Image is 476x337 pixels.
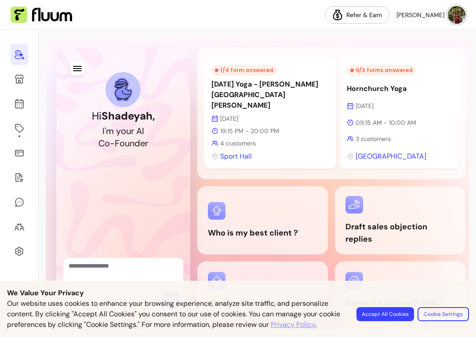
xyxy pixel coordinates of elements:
div: o [105,137,110,149]
p: [DATE] [347,101,465,110]
a: Home [11,44,28,65]
div: Draft sales objection replies [345,196,455,245]
div: o [120,137,125,149]
span: [PERSON_NAME] [396,11,444,19]
a: Settings [11,241,28,262]
div: y [116,125,121,137]
div: F [115,137,120,149]
a: Calendar [11,93,28,114]
div: r [131,125,134,137]
img: Fluum Logo [11,7,72,23]
p: [DATE] Yoga - [PERSON_NAME][GEOGRAPHIC_DATA][PERSON_NAME] [211,79,329,111]
img: Generate outreach DMs [345,272,363,290]
p: 4 customers [211,139,329,148]
div: I [102,125,105,137]
a: Offerings [11,118,28,139]
span: Sport Hall [220,151,252,162]
div: m [106,125,114,137]
img: Who is my best client ? [208,202,225,220]
div: Generate outreach DMs [345,272,455,309]
p: 09:15 AM - 10:00 AM [347,118,465,127]
div: n [130,137,134,149]
a: My Page [11,69,28,90]
div: ' [105,125,106,137]
div: e [140,137,145,149]
p: Hornchurch Yoga [347,83,465,94]
div: Create elevator pitch [208,272,317,309]
div: o [121,125,126,137]
div: d [134,137,140,149]
div: 1 / 4 form answered [211,65,277,76]
div: u [125,137,130,149]
h2: I'm your AI Co-Founder [95,125,152,149]
div: A [136,125,142,137]
div: u [126,125,131,137]
b: Shadeyah , [102,109,155,123]
img: Create elevator pitch [208,272,225,290]
span: [GEOGRAPHIC_DATA] [356,151,426,162]
p: We Value Your Privacy [7,288,469,298]
div: I [142,125,144,137]
img: avatar [448,6,465,24]
a: Privacy Policy [271,319,316,330]
p: 19:15 PM - 20:00 PM [211,127,329,135]
textarea: Ask me anything... [69,261,178,288]
div: C [98,137,105,149]
div: - [110,137,115,149]
a: Refer & Earn [325,6,389,24]
a: Forms [11,167,28,188]
p: [DATE] [211,114,329,123]
img: Draft sales objection replies [345,196,363,214]
img: AI Co-Founder avatar [114,78,132,101]
button: Accept All Cookies [356,307,414,321]
p: 3 customers [347,134,465,143]
p: Our website uses cookies to enhance your browsing experience, analyze site traffic, and personali... [7,298,346,330]
div: r [145,137,148,149]
h1: Hi [92,109,155,123]
a: My Messages [11,192,28,213]
div: Who is my best client ? [208,202,317,239]
button: Cookie Settings [418,307,469,321]
a: Clients [11,216,28,237]
a: Sales [11,142,28,163]
div: 0 / 3 forms answered [347,65,416,76]
button: avatar[PERSON_NAME] [396,6,465,24]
